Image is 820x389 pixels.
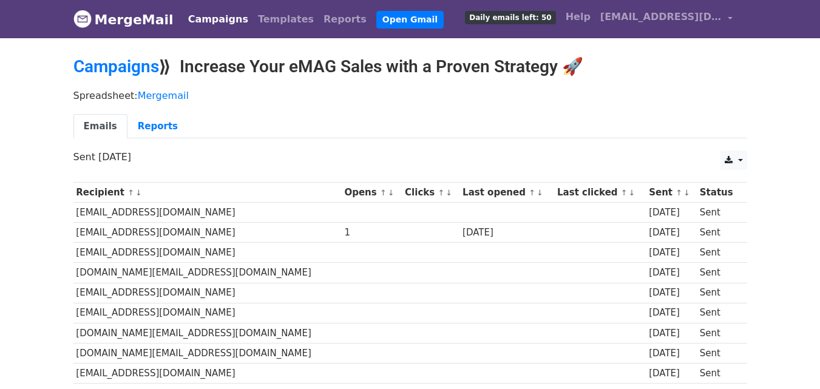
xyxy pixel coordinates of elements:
a: Reports [319,7,371,32]
td: [DOMAIN_NAME][EMAIL_ADDRESS][DOMAIN_NAME] [73,343,342,363]
div: [DATE] [649,367,694,381]
a: Reports [127,114,188,139]
td: [EMAIL_ADDRESS][DOMAIN_NAME] [73,303,342,323]
a: Campaigns [73,56,159,76]
p: Spreadsheet: [73,89,747,102]
th: Last opened [459,183,554,203]
a: Emails [73,114,127,139]
img: MergeMail logo [73,10,92,28]
a: ↑ [127,188,134,197]
h2: ⟫ Increase Your eMAG Sales with a Proven Strategy 🚀 [73,56,747,77]
div: [DATE] [649,266,694,280]
div: [DATE] [649,326,694,340]
td: [EMAIL_ADDRESS][DOMAIN_NAME] [73,283,342,303]
a: ↓ [135,188,142,197]
a: ↑ [529,188,535,197]
th: Clicks [402,183,459,203]
div: [DATE] [463,226,551,240]
a: ↑ [380,188,387,197]
td: Sent [697,363,740,383]
a: Open Gmail [376,11,444,29]
div: [DATE] [649,206,694,220]
a: ↓ [388,188,395,197]
td: Sent [697,263,740,283]
a: [EMAIL_ADDRESS][DOMAIN_NAME] [595,5,737,33]
p: Sent [DATE] [73,151,747,163]
div: [DATE] [649,246,694,260]
td: Sent [697,223,740,243]
a: MergeMail [73,7,174,32]
th: Opens [342,183,402,203]
a: ↑ [621,188,628,197]
span: [EMAIL_ADDRESS][DOMAIN_NAME] [600,10,722,24]
td: Sent [697,303,740,323]
td: [EMAIL_ADDRESS][DOMAIN_NAME] [73,223,342,243]
a: ↓ [446,188,452,197]
a: Mergemail [138,90,189,101]
td: [DOMAIN_NAME][EMAIL_ADDRESS][DOMAIN_NAME] [73,323,342,343]
div: [DATE] [649,226,694,240]
td: Sent [697,243,740,263]
th: Status [697,183,740,203]
td: [EMAIL_ADDRESS][DOMAIN_NAME] [73,363,342,383]
a: ↑ [438,188,444,197]
div: 1 [344,226,399,240]
td: Sent [697,283,740,303]
td: [DOMAIN_NAME][EMAIL_ADDRESS][DOMAIN_NAME] [73,263,342,283]
div: [DATE] [649,306,694,320]
div: [DATE] [649,347,694,360]
a: ↑ [676,188,682,197]
td: Sent [697,323,740,343]
th: Sent [646,183,697,203]
a: ↓ [537,188,543,197]
td: [EMAIL_ADDRESS][DOMAIN_NAME] [73,203,342,223]
div: [DATE] [649,286,694,300]
a: ↓ [683,188,690,197]
td: Sent [697,343,740,363]
a: Daily emails left: 50 [460,5,560,29]
a: Templates [253,7,319,32]
span: Daily emails left: 50 [465,11,555,24]
a: Help [561,5,595,29]
td: [EMAIL_ADDRESS][DOMAIN_NAME] [73,243,342,263]
a: Campaigns [183,7,253,32]
td: Sent [697,203,740,223]
a: ↓ [629,188,635,197]
th: Last clicked [554,183,646,203]
th: Recipient [73,183,342,203]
